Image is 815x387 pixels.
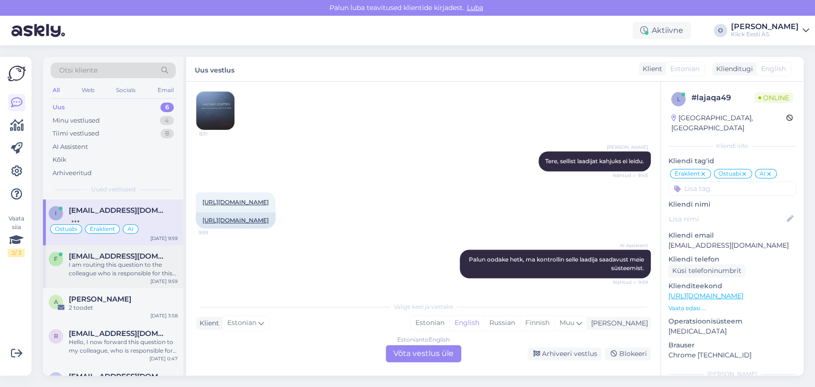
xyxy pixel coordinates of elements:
[587,318,648,328] div: [PERSON_NAME]
[639,64,662,74] div: Klient
[59,65,97,75] span: Otsi kliente
[633,22,691,39] div: Aktiivne
[464,3,486,12] span: Luba
[668,281,796,291] p: Klienditeekond
[760,171,766,177] span: AI
[199,130,235,137] span: 8:31
[127,226,134,232] span: AI
[668,316,796,326] p: Operatsioonisüsteem
[668,304,796,313] p: Vaata edasi ...
[55,209,57,217] span: i
[668,370,796,378] div: [PERSON_NAME]
[91,185,136,194] span: Uued vestlused
[668,326,796,336] p: [MEDICAL_DATA]
[397,335,450,344] div: Estonian to English
[53,116,100,126] div: Minu vestlused
[53,103,65,112] div: Uus
[69,338,178,355] div: Hello, I now forward this question to my colleague, who is responsible for this. The reply will b...
[160,116,174,126] div: 4
[612,242,648,249] span: AI Assistent
[69,372,168,381] span: markopats0@gmail.com
[149,355,178,362] div: [DATE] 0:47
[80,84,96,96] div: Web
[731,23,799,31] div: [PERSON_NAME]
[668,292,743,300] a: [URL][DOMAIN_NAME]
[668,340,796,350] p: Brauser
[411,316,449,330] div: Estonian
[449,316,484,330] div: English
[53,168,92,178] div: Arhiveeritud
[668,156,796,166] p: Kliendi tag'id
[520,316,554,330] div: Finnish
[54,333,58,340] span: r
[731,31,799,38] div: Klick Eesti AS
[670,64,699,74] span: Estonian
[605,347,651,360] div: Blokeeri
[69,206,168,215] span: igorec783@gmail.com
[69,261,178,278] div: I am routing this question to the colleague who is responsible for this topic. The reply might ta...
[53,155,66,165] div: Kõik
[196,92,234,130] img: Attachment
[612,172,648,179] span: Nähtud ✓ 9:45
[69,303,178,312] div: 2 toodet
[671,113,786,133] div: [GEOGRAPHIC_DATA], [GEOGRAPHIC_DATA]
[754,93,793,103] span: Online
[761,64,786,74] span: English
[677,95,680,103] span: l
[150,235,178,242] div: [DATE] 9:59
[668,254,796,264] p: Kliendi telefon
[199,229,234,236] span: 9:59
[160,103,174,112] div: 6
[69,329,168,338] span: reikosuut00@gmail.com
[675,171,700,177] span: Eraklient
[691,92,754,104] div: # lajaqa49
[53,129,99,138] div: Tiimi vestlused
[731,23,809,38] a: [PERSON_NAME]Klick Eesti AS
[160,129,174,138] div: 8
[668,181,796,196] input: Lisa tag
[150,278,178,285] div: [DATE] 9:59
[560,318,574,327] span: Muu
[712,64,753,74] div: Klienditugi
[607,144,648,151] span: [PERSON_NAME]
[668,230,796,241] p: Kliendi email
[69,252,168,261] span: fasttoomas74@gmail.com
[8,249,25,257] div: 2 / 3
[8,64,26,83] img: Askly Logo
[714,24,727,37] div: O
[668,199,796,209] p: Kliendi nimi
[8,214,25,257] div: Vaata siia
[227,318,256,328] span: Estonian
[54,255,58,262] span: f
[114,84,138,96] div: Socials
[156,84,176,96] div: Email
[668,241,796,251] p: [EMAIL_ADDRESS][DOMAIN_NAME]
[612,279,648,286] span: Nähtud ✓ 9:59
[150,312,178,319] div: [DATE] 3:58
[90,226,115,232] span: Eraklient
[202,199,269,206] a: [URL][DOMAIN_NAME]
[51,84,62,96] div: All
[55,226,77,232] span: Ostuabi
[54,298,58,305] span: A
[53,142,88,152] div: AI Assistent
[196,318,219,328] div: Klient
[719,171,741,177] span: Ostuabi
[386,345,461,362] div: Võta vestlus üle
[469,256,646,272] span: Palun oodake hetk, ma kontrollin selle laadija saadavust meie süsteemist.
[545,157,644,165] span: Tere, sellist laadijat kahjuks ei leidu.
[202,217,269,224] a: [URL][DOMAIN_NAME]
[196,303,651,311] div: Valige keel ja vastake
[668,350,796,360] p: Chrome [TECHNICAL_ID]
[69,295,131,303] span: Andre
[668,264,745,277] div: Küsi telefoninumbrit
[668,142,796,150] div: Kliendi info
[484,316,520,330] div: Russian
[195,63,234,75] label: Uus vestlus
[528,347,601,360] div: Arhiveeri vestlus
[669,214,785,224] input: Lisa nimi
